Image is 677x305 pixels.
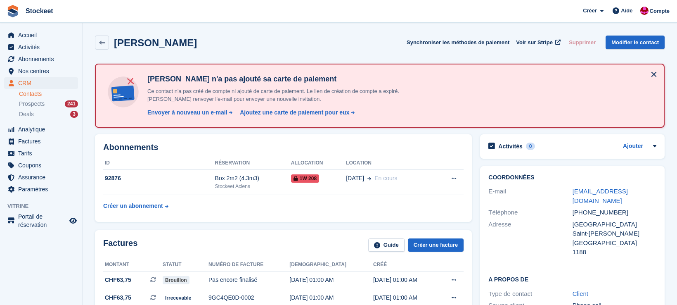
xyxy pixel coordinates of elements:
[289,258,373,272] th: [DEMOGRAPHIC_DATA]
[407,36,509,49] button: Synchroniser les méthodes de paiement
[65,100,78,107] div: 241
[68,216,78,226] a: Boutique d'aperçu
[488,289,572,299] div: Type de contact
[215,157,291,170] th: Réservation
[19,100,78,108] a: Prospects 241
[18,53,68,65] span: Abonnements
[488,187,572,205] div: E-mail
[163,258,208,272] th: Statut
[498,143,522,150] h2: Activités
[18,77,68,89] span: CRM
[208,258,289,272] th: Numéro de facture
[18,41,68,53] span: Activités
[513,36,562,49] a: Voir sur Stripe
[18,160,68,171] span: Coupons
[516,38,553,47] span: Voir sur Stripe
[215,183,291,190] div: Stockeet Aclens
[606,36,665,49] a: Modifier le contact
[4,41,78,53] a: menu
[19,110,34,118] span: Deals
[573,248,656,257] div: 1188
[289,276,373,284] div: [DATE] 01:00 AM
[488,208,572,217] div: Téléphone
[18,65,68,77] span: Nos centres
[374,175,397,181] span: En cours
[4,29,78,41] a: menu
[144,87,433,103] p: Ce contact n'a pas créé de compte ni ajouté de carte de paiement. Le lien de création de compte a...
[291,157,346,170] th: Allocation
[147,108,227,117] div: Envoyer à nouveau un e-mail
[7,5,19,17] img: stora-icon-8386f47178a22dfd0bd8f6a31ec36ba5ce8667c1dd55bd0f319d3a0aa187defe.svg
[650,7,670,15] span: Compte
[346,174,364,183] span: [DATE]
[4,212,78,229] a: menu
[573,188,628,204] a: [EMAIL_ADDRESS][DOMAIN_NAME]
[583,7,597,15] span: Créer
[640,7,649,15] img: Valentin BURDET
[4,77,78,89] a: menu
[4,148,78,159] a: menu
[18,148,68,159] span: Tarifs
[18,124,68,135] span: Analytique
[103,143,464,152] h2: Abonnements
[4,172,78,183] a: menu
[346,157,434,170] th: Location
[18,212,68,229] span: Portail de réservation
[114,37,197,48] h2: [PERSON_NAME]
[623,142,643,151] a: Ajouter
[105,293,131,302] span: CHF63,75
[4,160,78,171] a: menu
[573,238,656,248] div: [GEOGRAPHIC_DATA]
[22,4,57,18] a: Stockeet
[106,74,141,110] img: no-card-linked-e7822e413c904bf8b177c4d89f31251c4716f9871600ec3ca5bfc59e148c83f4.svg
[566,36,599,49] button: Supprimer
[103,258,163,272] th: Montant
[19,90,78,98] a: Contacts
[208,276,289,284] div: Pas encore finalisé
[373,293,438,302] div: [DATE] 01:00 AM
[289,293,373,302] div: [DATE] 01:00 AM
[237,108,355,117] a: Ajoutez une carte de paiement pour eux
[18,183,68,195] span: Paramètres
[19,100,45,108] span: Prospects
[573,220,656,229] div: [GEOGRAPHIC_DATA]
[144,74,433,84] h4: [PERSON_NAME] n'a pas ajouté sa carte de paiement
[215,174,291,183] div: Box 2m2 (4.3m3)
[105,276,131,284] span: CHF63,75
[4,136,78,147] a: menu
[103,174,215,183] div: 92876
[19,110,78,119] a: Deals 3
[373,258,438,272] th: Créé
[526,143,535,150] div: 0
[488,174,656,181] h2: Coordonnées
[488,275,656,283] h2: A propos de
[4,65,78,77] a: menu
[621,7,632,15] span: Aide
[4,53,78,65] a: menu
[373,276,438,284] div: [DATE] 01:00 AM
[208,293,289,302] div: 9GC4QE0D-0002
[103,157,215,170] th: ID
[408,238,464,252] a: Créer une facture
[573,290,588,297] a: Client
[18,29,68,41] span: Accueil
[163,276,189,284] span: Brouillon
[573,208,656,217] div: [PHONE_NUMBER]
[4,124,78,135] a: menu
[573,229,656,238] div: Saint-[PERSON_NAME]
[103,198,168,214] a: Créer un abonnement
[103,202,163,210] div: Créer un abonnement
[488,220,572,257] div: Adresse
[240,108,349,117] div: Ajoutez une carte de paiement pour eux
[4,183,78,195] a: menu
[70,111,78,118] div: 3
[163,294,194,302] span: Irrecevable
[7,202,82,210] span: Vitrine
[18,172,68,183] span: Assurance
[291,174,319,183] span: 1W 208
[368,238,405,252] a: Guide
[103,238,137,252] h2: Factures
[18,136,68,147] span: Factures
